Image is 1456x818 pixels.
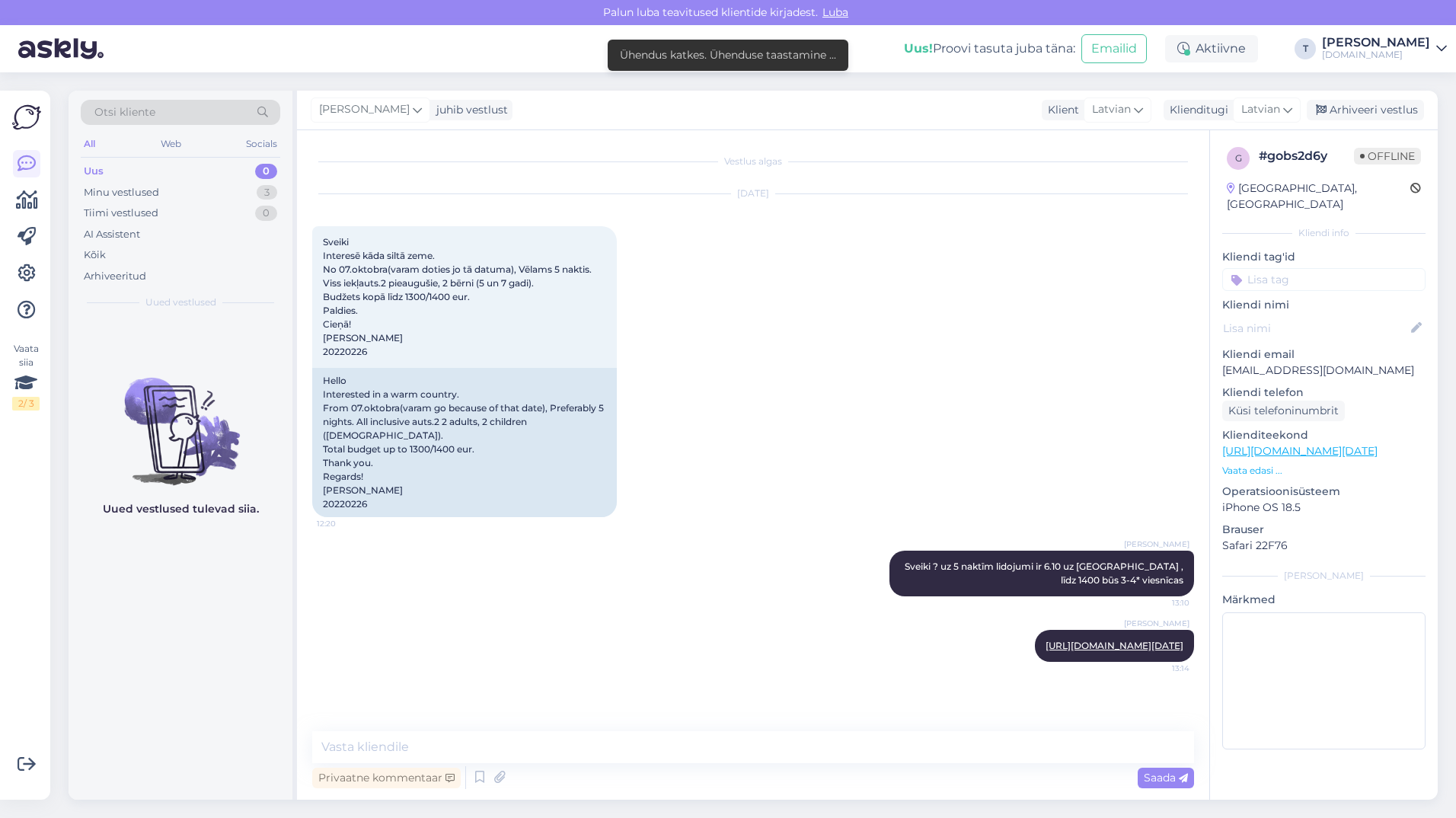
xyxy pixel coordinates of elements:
span: Latvian [1241,101,1280,118]
div: Socials [243,134,280,154]
span: [PERSON_NAME] [319,101,410,118]
div: Minu vestlused [84,185,159,200]
input: Lisa nimi [1223,320,1408,337]
div: [PERSON_NAME] [1222,569,1426,583]
p: Klienditeekond [1222,427,1426,443]
div: 0 [255,206,277,221]
b: Uus! [904,41,933,56]
div: Arhiveeri vestlus [1307,100,1424,120]
div: AI Assistent [84,227,140,242]
div: Hello Interested in a warm country. From 07.oktobra(varam go because of that date), Preferably 5 ... [312,368,617,517]
span: 13:10 [1132,597,1189,609]
p: iPhone OS 18.5 [1222,500,1426,516]
span: Sveiki Interesē kāda siltā zeme. No 07.oktobra(varam doties jo tā datuma), Vēlams 5 naktis. Viss ... [323,236,594,357]
div: Klienditugi [1164,102,1228,118]
div: Uus [84,164,104,179]
a: [URL][DOMAIN_NAME][DATE] [1222,444,1378,458]
a: [PERSON_NAME][DOMAIN_NAME] [1322,37,1447,61]
p: Uued vestlused tulevad siia. [103,501,259,517]
p: Kliendi tag'id [1222,249,1426,265]
div: 3 [257,185,277,200]
div: Privaatne kommentaar [312,768,461,788]
p: Märkmed [1222,592,1426,608]
input: Lisa tag [1222,268,1426,291]
div: Vestlus algas [312,155,1194,168]
div: T [1295,38,1316,59]
div: [DATE] [312,187,1194,200]
p: Operatsioonisüsteem [1222,484,1426,500]
div: [PERSON_NAME] [1322,37,1430,49]
p: Brauser [1222,522,1426,538]
span: Latvian [1092,101,1131,118]
div: Vaata siia [12,342,40,411]
div: 2 / 3 [12,397,40,411]
p: Safari 22F76 [1222,538,1426,554]
p: Vaata edasi ... [1222,464,1426,478]
div: Küsi telefoninumbrit [1222,401,1345,421]
div: Web [158,134,184,154]
span: Sveiki ? uz 5 naktīm lidojumi ir 6.10 uz [GEOGRAPHIC_DATA] , līdz 1400 būs 3-4* viesnīcas [905,561,1186,586]
p: Kliendi telefon [1222,385,1426,401]
div: Arhiveeritud [84,269,146,284]
span: Otsi kliente [94,104,155,120]
div: [GEOGRAPHIC_DATA], [GEOGRAPHIC_DATA] [1227,181,1410,212]
div: [DOMAIN_NAME] [1322,49,1430,61]
p: Kliendi email [1222,347,1426,363]
span: Uued vestlused [145,296,216,309]
div: Tiimi vestlused [84,206,158,221]
span: Luba [818,5,853,19]
div: Klient [1042,102,1079,118]
span: g [1235,152,1242,164]
div: # gobs2d6y [1259,147,1354,165]
div: Proovi tasuta juba täna: [904,40,1075,58]
img: No chats [69,350,292,487]
button: Emailid [1081,34,1147,63]
a: [URL][DOMAIN_NAME][DATE] [1046,640,1183,651]
div: Aktiivne [1165,35,1258,62]
div: Kliendi info [1222,226,1426,240]
div: Ühendus katkes. Ühenduse taastamine ... [620,47,836,63]
span: [PERSON_NAME] [1124,618,1189,629]
span: Saada [1144,771,1188,784]
div: juhib vestlust [430,102,508,118]
span: [PERSON_NAME] [1124,538,1189,550]
div: All [81,134,98,154]
p: Kliendi nimi [1222,297,1426,313]
div: Kõik [84,248,106,263]
span: Offline [1354,148,1421,165]
span: 13:14 [1132,663,1189,674]
div: 0 [255,164,277,179]
img: Askly Logo [12,103,41,132]
p: [EMAIL_ADDRESS][DOMAIN_NAME] [1222,363,1426,379]
span: 12:20 [317,518,374,529]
